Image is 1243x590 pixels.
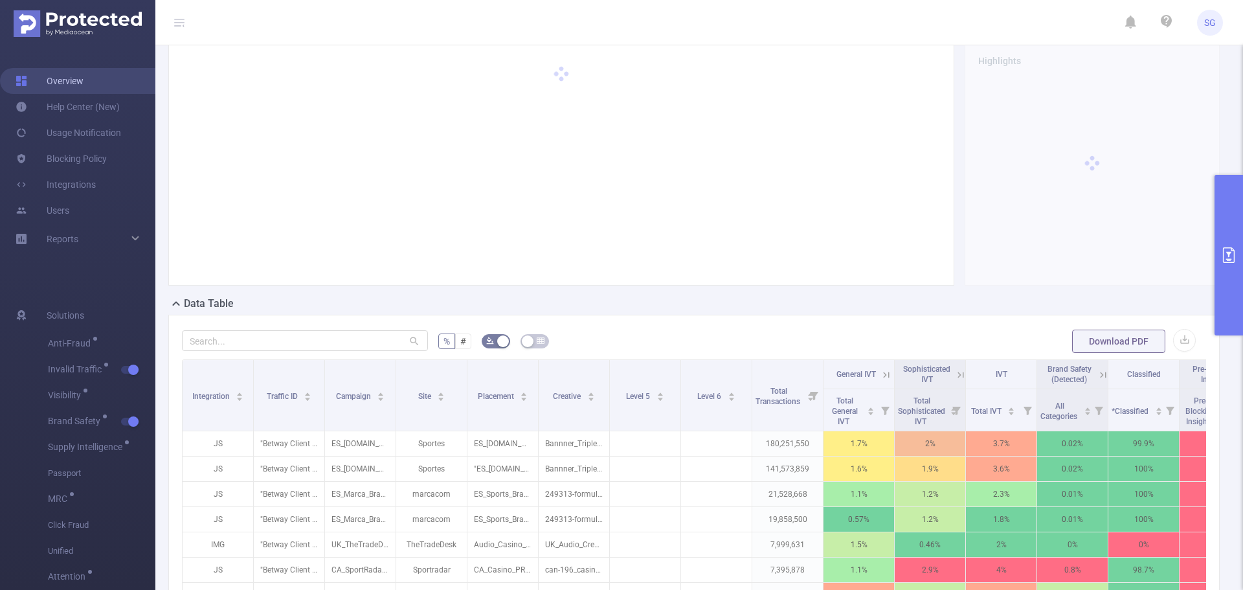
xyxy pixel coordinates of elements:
[823,532,894,557] p: 1.5%
[16,68,84,94] a: Overview
[267,392,300,401] span: Traffic ID
[236,391,243,394] i: icon: caret-up
[1108,507,1179,532] p: 100%
[192,392,232,401] span: Integration
[966,482,1036,506] p: 2.3%
[14,10,142,37] img: Protected Media
[1108,457,1179,481] p: 100%
[823,482,894,506] p: 1.1%
[868,410,875,414] i: icon: caret-down
[48,512,155,538] span: Click Fraud
[539,482,609,506] p: 249313-formula-1_ad-group-1_spanish_300x600.zip [5400561]
[823,507,894,532] p: 0.57%
[48,442,127,451] span: Supply Intelligence
[183,457,253,481] p: JS
[437,391,445,398] div: Sort
[183,507,253,532] p: JS
[48,365,106,374] span: Invalid Traffic
[1084,410,1091,414] i: icon: caret-down
[48,494,72,503] span: MRC
[947,389,965,431] i: Filter menu
[47,226,78,252] a: Reports
[656,391,664,398] div: Sort
[467,482,538,506] p: ES_Sports_Branding_Marca_RobapáginasF1_300x600 [9653996]
[1155,405,1162,409] i: icon: caret-up
[1108,482,1179,506] p: 100%
[16,146,107,172] a: Blocking Policy
[325,532,396,557] p: UK_TheTradeDesk_Prospecting_Audio_Casino_PRO_DIS_TTD_June25 [280533]
[48,460,155,486] span: Passport
[1161,389,1179,431] i: Filter menu
[183,431,253,456] p: JS
[966,457,1036,481] p: 3.6%
[626,392,652,401] span: Level 5
[325,457,396,481] p: ES_[DOMAIN_NAME]_DIS_Sport_PRO_DIS_FT_August24 [249699]
[47,302,84,328] span: Solutions
[1112,407,1150,416] span: *Classified
[876,389,894,431] i: Filter menu
[895,507,965,532] p: 1.2%
[377,391,385,398] div: Sort
[1037,507,1108,532] p: 0.01%
[752,482,823,506] p: 21,528,668
[396,532,467,557] p: TheTradeDesk
[697,392,723,401] span: Level 6
[16,172,96,198] a: Integrations
[1007,405,1015,413] div: Sort
[539,507,609,532] p: 249313-formula-1_ad-group-1_spanish_320x100.zip [5400563]
[478,392,516,401] span: Placement
[836,370,876,379] span: General IVT
[895,532,965,557] p: 0.46%
[1037,532,1108,557] p: 0%
[587,391,594,394] i: icon: caret-up
[1155,410,1162,414] i: icon: caret-down
[1108,558,1179,582] p: 98.7%
[254,532,324,557] p: "Betway Client Direct" [6812]
[1072,330,1165,353] button: Download PDF
[656,396,664,400] i: icon: caret-down
[1127,370,1161,379] span: Classified
[1008,410,1015,414] i: icon: caret-down
[539,431,609,456] p: Bannner_TripleBono_200x44..gif [4870205]
[656,391,664,394] i: icon: caret-up
[1047,365,1092,384] span: Brand Safety (Detected)
[396,431,467,456] p: Sportes
[16,198,69,223] a: Users
[396,558,467,582] p: Sportradar
[823,457,894,481] p: 1.6%
[443,336,450,346] span: %
[898,396,945,426] span: Total Sophisticated IVT
[254,507,324,532] p: "Betway Client Direct" [6812]
[304,391,311,398] div: Sort
[756,387,802,406] span: Total Transactions
[971,407,1003,416] span: Total IVT
[1193,365,1237,384] span: Pre-Blocking Insights
[1185,396,1216,426] span: Pre-Blocking Insights
[325,482,396,506] p: ES_Marca_Branding_DIS_Sport_PRO_DIS_FT_August24 [248114]
[377,396,385,400] i: icon: caret-down
[966,532,1036,557] p: 2%
[16,120,121,146] a: Usage Notification
[396,482,467,506] p: marcacom
[48,391,85,400] span: Visibility
[1084,405,1091,409] i: icon: caret-up
[521,396,528,400] i: icon: caret-down
[460,336,466,346] span: #
[587,396,594,400] i: icon: caret-down
[325,431,396,456] p: ES_[DOMAIN_NAME]_DIS_Sport_PRO_DIS_FT_August24 [249699]
[236,391,243,398] div: Sort
[587,391,595,398] div: Sort
[752,507,823,532] p: 19,858,500
[438,391,445,394] i: icon: caret-up
[183,532,253,557] p: IMG
[48,416,105,425] span: Brand Safety
[325,558,396,582] p: CA_SportRadar_Prospecting_DIS_Casino_PRO_DIS_SR_Jan25 [245499]
[325,507,396,532] p: ES_Marca_Branding_DIS_Sport_PRO_DIS_FT_August24 [248114]
[184,296,234,312] h2: Data Table
[752,457,823,481] p: 141,573,859
[1037,558,1108,582] p: 0.8%
[1037,457,1108,481] p: 0.02%
[48,572,90,581] span: Attention
[1204,10,1216,36] span: SG
[832,396,858,426] span: Total General IVT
